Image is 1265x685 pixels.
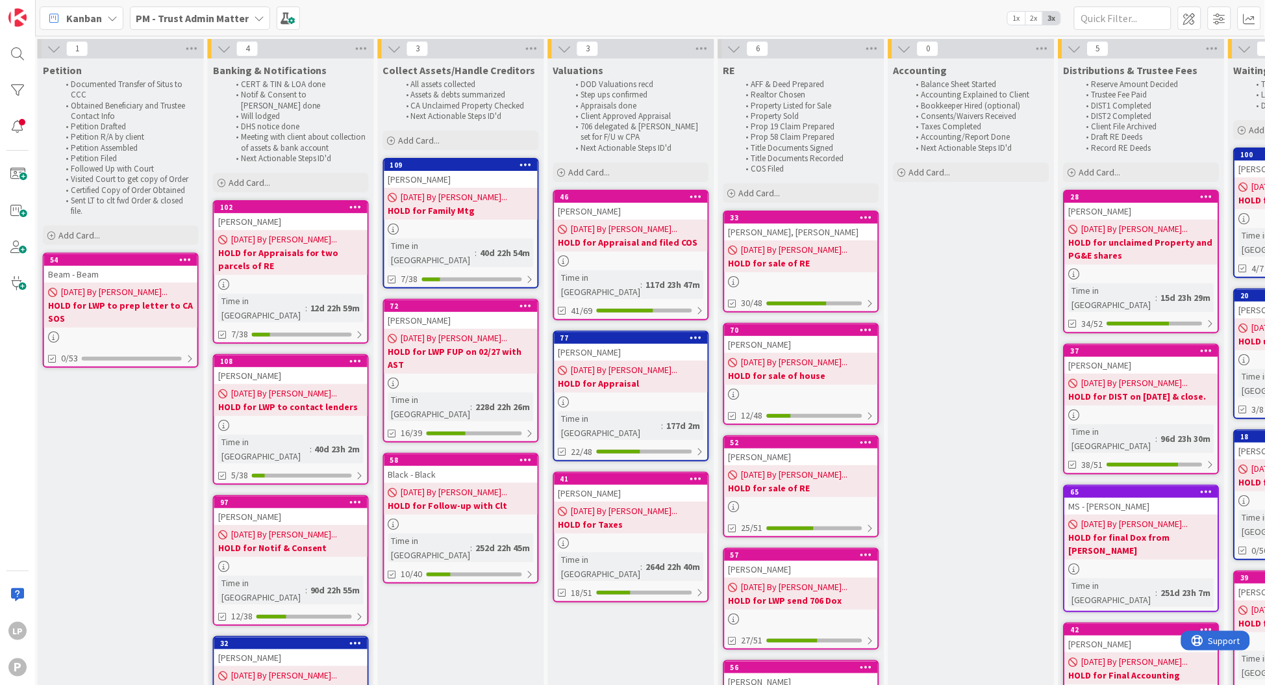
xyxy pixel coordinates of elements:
[909,111,1047,122] li: Consents/Waivers Received
[723,435,879,537] a: 52[PERSON_NAME][DATE] By [PERSON_NAME]...HOLD for sale of RE25/51
[58,229,100,241] span: Add Card...
[723,64,736,77] span: RE
[388,345,534,371] b: HOLD for LWP FUP on 02/27 with AST
[8,622,27,640] div: LP
[558,236,704,249] b: HOLD for Appraisal and filed COS
[1079,132,1218,142] li: Draft RE Deeds
[723,323,879,425] a: 70[PERSON_NAME][DATE] By [PERSON_NAME]...HOLD for sale of house12/48
[58,79,197,101] li: Documented Transfer of Situs to CCC
[44,254,197,283] div: 54Beam - Beam
[571,445,593,459] span: 22/48
[641,560,643,574] span: :
[571,504,678,518] span: [DATE] By [PERSON_NAME]...
[231,328,248,341] span: 7/38
[471,541,473,555] span: :
[43,64,82,77] span: Petition
[1074,6,1171,30] input: Quick Filter...
[220,203,368,212] div: 102
[909,79,1047,90] li: Balance Sheet Started
[388,239,475,267] div: Time in [GEOGRAPHIC_DATA]
[388,534,471,562] div: Time in [GEOGRAPHIC_DATA]
[383,299,539,443] a: 72[PERSON_NAME][DATE] By [PERSON_NAME]...HOLD for LWP FUP on 02/27 with ASTTime in [GEOGRAPHIC_DA...
[1158,432,1214,446] div: 96d 23h 30m
[58,122,197,132] li: Petition Drafted
[1156,291,1158,305] span: :
[553,190,709,320] a: 46[PERSON_NAME][DATE] By [PERSON_NAME]...HOLD for Appraisal and filed COSTime in [GEOGRAPHIC_DATA...
[384,312,538,329] div: [PERSON_NAME]
[742,355,848,369] span: [DATE] By [PERSON_NAME]...
[569,101,707,111] li: Appraisals done
[58,132,197,142] li: Petition R/A by client
[66,41,88,57] span: 1
[917,41,939,57] span: 0
[27,2,59,18] span: Support
[739,164,877,174] li: COS Filed
[1071,346,1218,355] div: 37
[909,132,1047,142] li: Accounting/Report Done
[1082,317,1103,331] span: 34/52
[50,255,197,265] div: 54
[725,662,878,673] div: 56
[388,204,534,217] b: HOLD for Family Mtg
[44,254,197,266] div: 54
[220,639,368,648] div: 32
[742,296,763,310] span: 30/48
[558,518,704,531] b: HOLD for Taxes
[1082,376,1188,390] span: [DATE] By [PERSON_NAME]...
[1065,191,1218,203] div: 28
[909,90,1047,100] li: Accounting Explained to Client
[218,576,305,604] div: Time in [GEOGRAPHIC_DATA]
[1043,12,1060,25] span: 3x
[390,456,538,465] div: 58
[909,166,951,178] span: Add Card...
[1065,203,1218,220] div: [PERSON_NAME]
[1064,344,1220,474] a: 37[PERSON_NAME][DATE] By [PERSON_NAME]...HOLD for DIST on [DATE] & close.Time in [GEOGRAPHIC_DATA...
[1252,403,1264,417] span: 3/8
[571,304,593,318] span: 41/69
[1079,122,1218,132] li: Client File Archived
[641,278,643,292] span: :
[1079,111,1218,122] li: DIST2 Completed
[725,224,878,240] div: [PERSON_NAME], [PERSON_NAME]
[8,658,27,677] div: P
[220,498,368,507] div: 97
[1065,486,1218,498] div: 65
[739,143,877,153] li: Title Documents Signed
[1071,625,1218,634] div: 42
[1082,655,1188,669] span: [DATE] By [PERSON_NAME]...
[725,212,878,240] div: 33[PERSON_NAME], [PERSON_NAME]
[553,331,709,461] a: 77[PERSON_NAME][DATE] By [PERSON_NAME]...HOLD for AppraisalTime in [GEOGRAPHIC_DATA]:177d 2m22/48
[401,331,508,345] span: [DATE] By [PERSON_NAME]...
[58,196,197,217] li: Sent LT to clt fwd Order & closed file.
[1065,191,1218,220] div: 28[PERSON_NAME]
[384,300,538,329] div: 72[PERSON_NAME]
[739,153,877,164] li: Title Documents Recorded
[725,437,878,448] div: 52
[218,400,364,413] b: HOLD for LWP to contact lenders
[8,8,27,27] img: Visit kanbanzone.com
[742,521,763,535] span: 25/51
[231,387,338,400] span: [DATE] By [PERSON_NAME]...
[731,213,878,222] div: 33
[58,101,197,122] li: Obtained Beneficiary and Trustee Contact Info
[1065,486,1218,515] div: 65MS - [PERSON_NAME]
[1065,636,1218,653] div: [PERSON_NAME]
[1065,345,1218,374] div: 37[PERSON_NAME]
[569,122,707,143] li: 706 delegated & [PERSON_NAME] set for F/U w CPA
[390,302,538,311] div: 72
[742,580,848,594] span: [DATE] By [PERSON_NAME]...
[477,246,534,260] div: 40d 22h 54m
[555,332,708,361] div: 77[PERSON_NAME]
[725,324,878,353] div: 70[PERSON_NAME]
[739,122,877,132] li: Prop 19 Claim Prepared
[1071,192,1218,201] div: 28
[61,352,78,365] span: 0/53
[560,192,708,201] div: 46
[231,233,338,246] span: [DATE] By [PERSON_NAME]...
[218,246,364,272] b: HOLD for Appraisals for two parcels of RE
[388,393,471,421] div: Time in [GEOGRAPHIC_DATA]
[214,497,368,508] div: 97
[731,663,878,672] div: 56
[571,586,593,600] span: 18/51
[229,90,367,111] li: Notif & Consent to [PERSON_NAME] done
